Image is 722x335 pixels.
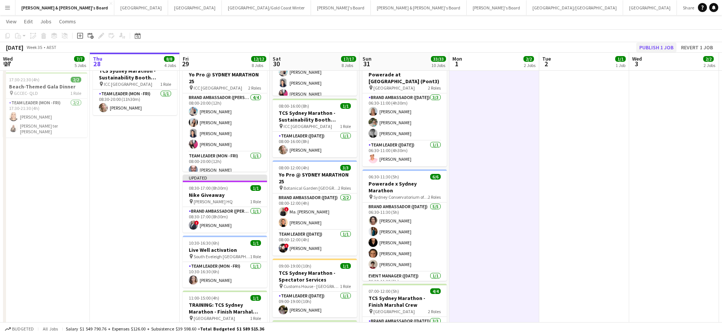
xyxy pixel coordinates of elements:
div: 8 Jobs [252,62,266,68]
app-card-role: Brand Ambassador ([DATE])3/306:30-11:00 (4h30m)[PERSON_NAME][PERSON_NAME][PERSON_NAME] [363,93,447,141]
span: 7/7 [74,56,85,62]
a: Jobs [37,17,55,26]
span: [GEOGRAPHIC_DATA] [194,315,235,321]
app-job-card: Updated08:30-17:00 (8h30m)1/1Nike Giveaway [PERSON_NAME] HQ1 RoleBrand Ambassador ([PERSON_NAME])... [183,175,267,233]
span: 1 Role [250,199,261,204]
span: 08:30-17:00 (8h30m) [189,185,228,191]
app-card-role: Team Leader (Mon - Fri)1/110:30-16:30 (6h)[PERSON_NAME] [183,262,267,288]
span: 3 [631,59,642,68]
span: 12/12 [251,56,266,62]
span: 2 [541,59,551,68]
span: Wed [3,55,13,62]
app-job-card: 06:30-11:00 (4h30m)4/4Powerade at [GEOGRAPHIC_DATA] (Pont3) [GEOGRAPHIC_DATA]2 RolesBrand Ambassa... [363,60,447,166]
span: 2/2 [71,77,81,82]
span: ! [284,244,289,248]
span: View [6,18,17,25]
span: Thu [93,55,102,62]
h3: Powerade at [GEOGRAPHIC_DATA] (Pont3) [363,71,447,85]
span: 4/4 [430,288,441,294]
app-card-role: Brand Ambassador ([PERSON_NAME])1/108:30-17:00 (8h30m)![PERSON_NAME] [183,207,267,233]
span: All jobs [41,326,59,332]
span: 29 [182,59,189,68]
span: Customs House - [GEOGRAPHIC_DATA] [284,283,340,289]
span: 08:00-12:00 (4h) [279,165,309,171]
button: [GEOGRAPHIC_DATA] [168,0,222,15]
span: South Eveleigh [GEOGRAPHIC_DATA] [194,254,250,259]
span: ! [284,207,289,212]
app-job-card: 08:00-12:00 (4h)3/3Yo Pro @ SYDNEY MARATHON 25 Botanical Garden [GEOGRAPHIC_DATA]2 RolesBrand Amb... [273,160,357,256]
div: [DATE] [6,44,23,51]
span: Sun [363,55,372,62]
span: [GEOGRAPHIC_DATA] [373,309,415,314]
span: Sat [273,55,281,62]
span: 28 [92,59,102,68]
span: 08:00-16:00 (8h) [279,103,309,109]
span: [PERSON_NAME] HQ [194,199,233,204]
div: 2 Jobs [524,62,535,68]
span: [GEOGRAPHIC_DATA] [373,85,415,91]
button: Publish 1 job [636,43,676,52]
span: Wed [632,55,642,62]
span: Edit [24,18,33,25]
app-job-card: In progress08:30-20:00 (11h30m)1/1TCS Sydney Marathon - Sustainability Booth Support ICC [GEOGRAP... [93,50,177,115]
span: ICC [GEOGRAPHIC_DATA] [284,123,332,129]
span: 1 Role [70,90,81,96]
span: 27 [2,59,13,68]
app-card-role: Team Leader ([DATE])1/108:00-16:00 (8h)[PERSON_NAME] [273,132,357,157]
button: [PERSON_NAME]'s Board [467,0,526,15]
app-job-card: 09:00-19:00 (10h)1/1TCS Sydney Marathon - Spectator Services Customs House - [GEOGRAPHIC_DATA]1 R... [273,259,357,317]
div: 08:00-16:00 (8h)1/1TCS Sydney Marathon - Sustainability Booth Support ICC [GEOGRAPHIC_DATA]1 Role... [273,99,357,157]
span: 8/8 [164,56,174,62]
h3: Beach-Themed Gala Dinner [3,83,87,90]
h3: TRAINING: TCS Sydney Marathon - Finish Marshal Crew [183,301,267,315]
span: 09:00-19:00 (10h) [279,263,311,269]
span: 11:00-15:00 (4h) [189,295,219,301]
button: [PERSON_NAME]'s Board [311,0,371,15]
app-job-card: 06:30-11:30 (5h)6/6Powerade x Sydney Marathon Sydney Conservatorium of Music2 RolesBrand Ambassad... [363,169,447,281]
span: 1/1 [340,103,351,109]
button: Budgeted [4,325,35,333]
h3: TCS Sydney Marathon - Finish Marshal Crew [363,295,447,308]
span: 2/2 [523,56,534,62]
span: 07:00-12:00 (5h) [369,288,399,294]
span: Week 35 [25,44,44,50]
button: [GEOGRAPHIC_DATA] [114,0,168,15]
div: 10 Jobs [431,62,446,68]
span: 3/3 [340,165,351,171]
span: Botanical Garden [GEOGRAPHIC_DATA] [284,185,338,191]
span: 1 Role [250,254,261,259]
app-card-role: Team Leader (Mon - Fri)2/217:30-21:30 (4h)[PERSON_NAME][PERSON_NAME] ter [PERSON_NAME] [3,99,87,137]
h3: Yo Pro @ SYDNEY MARATHON 25 [273,171,357,185]
span: 31 [361,59,372,68]
span: 1 Role [160,81,171,87]
span: 6/6 [430,174,441,180]
h3: Nike Giveaway [183,192,267,198]
span: 2 Roles [428,194,441,200]
app-job-card: 17:30-21:30 (4h)2/2Beach-Themed Gala Dinner GCCEC- QLD1 RoleTeam Leader (Mon - Fri)2/217:30-21:30... [3,72,87,137]
div: 5 Jobs [74,62,86,68]
div: 1 Job [616,62,625,68]
span: 17:30-21:30 (4h) [9,77,39,82]
span: Mon [452,55,462,62]
div: 2 Jobs [704,62,715,68]
h3: TCS Sydney Marathon - Sustainability Booth Support [93,67,177,81]
app-job-card: 08:00-20:00 (12h)5/5Yo Pro @ SYDNEY MARATHON 25 ICC [GEOGRAPHIC_DATA]2 RolesBrand Ambassador ([PE... [183,60,267,172]
app-card-role: Event Manager ([DATE])1/106:30-11:30 (5h) [363,272,447,297]
div: Salary $1 549 790.76 + Expenses $126.00 + Subsistence $39 598.60 = [66,326,264,332]
span: 1/1 [615,56,626,62]
span: 1 Role [250,315,261,321]
span: Jobs [40,18,52,25]
span: 2 Roles [338,185,351,191]
a: Comms [56,17,79,26]
a: Edit [21,17,36,26]
app-card-role: Brand Ambassador ([DATE])5/506:30-11:30 (5h)[PERSON_NAME][PERSON_NAME][PERSON_NAME][PERSON_NAME][... [363,203,447,272]
span: 10:30-16:30 (6h) [189,240,219,246]
div: 10:30-16:30 (6h)1/1Live Well activation South Eveleigh [GEOGRAPHIC_DATA]1 RoleTeam Leader (Mon - ... [183,236,267,288]
span: 33/33 [431,56,446,62]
